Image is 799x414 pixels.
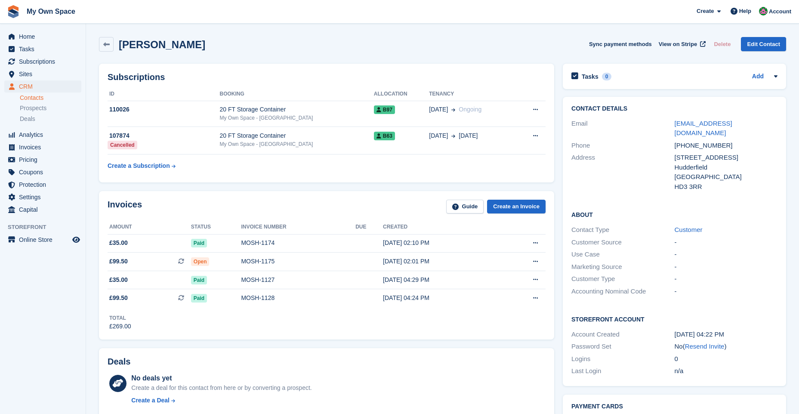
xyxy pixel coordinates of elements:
[19,43,71,55] span: Tasks
[19,80,71,93] span: CRM
[675,262,777,272] div: -
[241,220,355,234] th: Invoice number
[429,87,516,101] th: Tenancy
[571,342,674,352] div: Password Set
[4,166,81,178] a: menu
[131,383,312,392] div: Create a deal for this contact from here or by converting a prospect.
[19,179,71,191] span: Protection
[191,239,207,247] span: Paid
[459,106,481,113] span: Ongoing
[109,294,128,303] span: £99.50
[582,73,598,80] h2: Tasks
[109,314,131,322] div: Total
[675,172,777,182] div: [GEOGRAPHIC_DATA]
[675,366,777,376] div: n/a
[108,87,219,101] th: ID
[374,132,395,140] span: B63
[675,182,777,192] div: HD3 3RR
[109,275,128,284] span: £35.00
[241,238,355,247] div: MOSH-1174
[191,294,207,303] span: Paid
[571,274,674,284] div: Customer Type
[131,396,312,405] a: Create a Deal
[759,7,768,15] img: Lucy Parry
[741,37,786,51] a: Edit Contact
[571,262,674,272] div: Marketing Source
[20,115,35,123] span: Deals
[571,315,777,323] h2: Storefront Account
[602,73,612,80] div: 0
[108,357,130,367] h2: Deals
[752,72,764,82] a: Add
[131,373,312,383] div: No deals yet
[241,294,355,303] div: MOSH-1128
[769,7,791,16] span: Account
[7,5,20,18] img: stora-icon-8386f47178a22dfd0bd8f6a31ec36ba5ce8667c1dd55bd0f319d3a0aa187defe.svg
[108,200,142,214] h2: Invoices
[19,154,71,166] span: Pricing
[374,87,429,101] th: Allocation
[20,104,46,112] span: Prospects
[571,141,674,151] div: Phone
[20,114,81,124] a: Deals
[355,220,383,234] th: Due
[589,37,652,51] button: Sync payment methods
[4,68,81,80] a: menu
[571,330,674,340] div: Account Created
[675,226,703,233] a: Customer
[19,141,71,153] span: Invoices
[108,105,219,114] div: 110026
[191,257,210,266] span: Open
[241,257,355,266] div: MOSH-1175
[487,200,546,214] a: Create an Invoice
[19,31,71,43] span: Home
[675,354,777,364] div: 0
[19,191,71,203] span: Settings
[571,366,674,376] div: Last Login
[4,43,81,55] a: menu
[675,120,732,137] a: [EMAIL_ADDRESS][DOMAIN_NAME]
[383,238,500,247] div: [DATE] 02:10 PM
[659,40,697,49] span: View on Stripe
[219,131,373,140] div: 20 FT Storage Container
[675,250,777,260] div: -
[675,163,777,173] div: Hudderfield
[685,343,725,350] a: Resend Invite
[119,39,205,50] h2: [PERSON_NAME]
[8,223,86,232] span: Storefront
[459,131,478,140] span: [DATE]
[571,153,674,192] div: Address
[19,56,71,68] span: Subscriptions
[20,94,81,102] a: Contacts
[4,56,81,68] a: menu
[383,257,500,266] div: [DATE] 02:01 PM
[71,235,81,245] a: Preview store
[675,153,777,163] div: [STREET_ADDRESS]
[571,354,674,364] div: Logins
[4,154,81,166] a: menu
[219,87,373,101] th: Booking
[108,220,191,234] th: Amount
[19,204,71,216] span: Capital
[108,161,170,170] div: Create a Subscription
[109,322,131,331] div: £269.00
[191,276,207,284] span: Paid
[571,238,674,247] div: Customer Source
[19,68,71,80] span: Sites
[4,141,81,153] a: menu
[4,179,81,191] a: menu
[20,104,81,113] a: Prospects
[571,119,674,138] div: Email
[446,200,484,214] a: Guide
[109,238,128,247] span: £35.00
[219,114,373,122] div: My Own Space - [GEOGRAPHIC_DATA]
[429,105,448,114] span: [DATE]
[374,105,395,114] span: B97
[383,275,500,284] div: [DATE] 04:29 PM
[675,141,777,151] div: [PHONE_NUMBER]
[675,330,777,340] div: [DATE] 04:22 PM
[683,343,727,350] span: ( )
[675,342,777,352] div: No
[697,7,714,15] span: Create
[571,210,777,219] h2: About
